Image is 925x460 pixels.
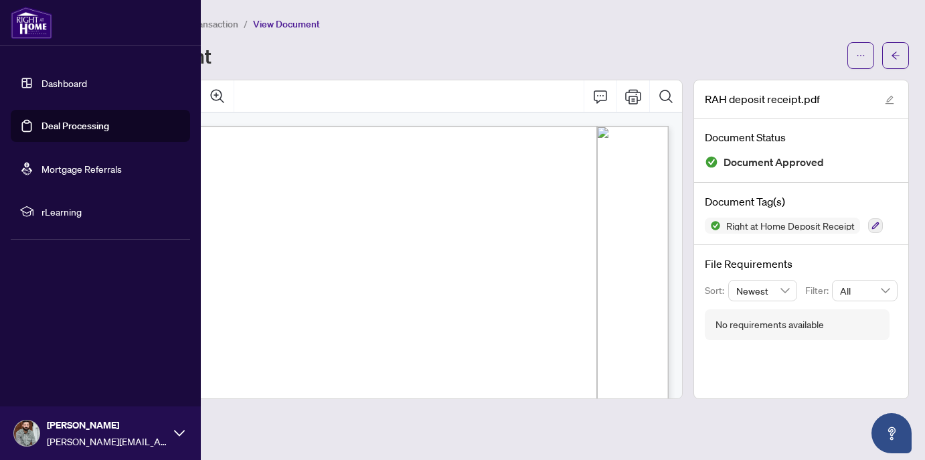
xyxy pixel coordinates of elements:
[14,420,39,446] img: Profile Icon
[41,163,122,175] a: Mortgage Referrals
[885,95,894,104] span: edit
[167,18,238,30] span: View Transaction
[871,413,912,453] button: Open asap
[47,418,167,433] span: [PERSON_NAME]
[724,153,824,171] span: Document Approved
[41,77,87,89] a: Dashboard
[41,204,181,219] span: rLearning
[736,281,790,301] span: Newest
[805,283,832,298] p: Filter:
[705,194,898,210] h4: Document Tag(s)
[856,51,865,60] span: ellipsis
[705,155,718,169] img: Document Status
[705,256,898,272] h4: File Requirements
[705,283,728,298] p: Sort:
[41,120,109,132] a: Deal Processing
[721,221,860,230] span: Right at Home Deposit Receipt
[253,18,320,30] span: View Document
[244,16,248,31] li: /
[891,51,900,60] span: arrow-left
[11,7,52,39] img: logo
[47,434,167,449] span: [PERSON_NAME][EMAIL_ADDRESS][DOMAIN_NAME]
[705,91,820,107] span: RAH deposit receipt.pdf
[705,129,898,145] h4: Document Status
[716,317,824,332] div: No requirements available
[840,281,890,301] span: All
[705,218,721,234] img: Status Icon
